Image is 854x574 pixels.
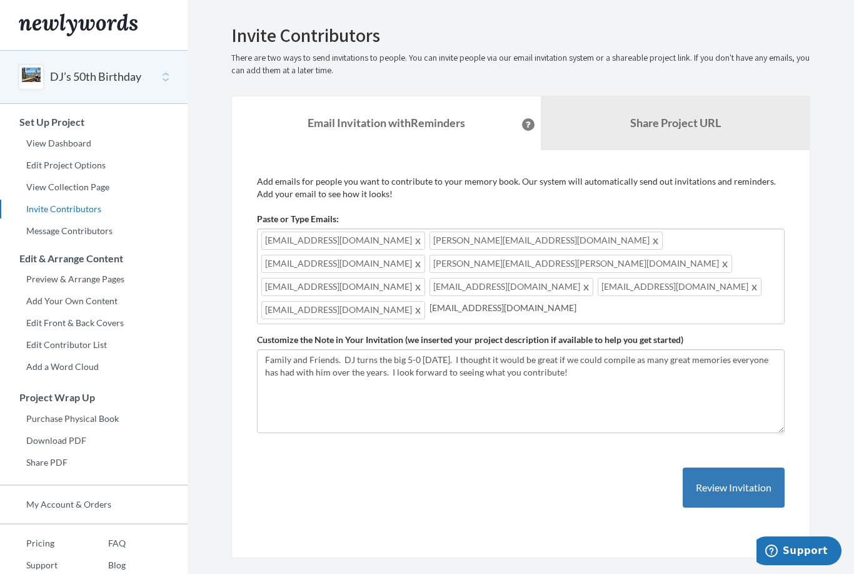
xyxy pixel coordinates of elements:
span: [PERSON_NAME][EMAIL_ADDRESS][PERSON_NAME][DOMAIN_NAME] [430,255,732,273]
h3: Set Up Project [1,116,188,128]
img: Newlywords logo [19,14,138,36]
iframe: Opens a widget where you can chat to one of our agents [756,536,841,568]
p: Add emails for people you want to contribute to your memory book. Our system will automatically s... [257,175,785,200]
span: [EMAIL_ADDRESS][DOMAIN_NAME] [261,232,425,250]
span: [EMAIL_ADDRESS][DOMAIN_NAME] [598,278,761,296]
b: Share Project URL [630,116,721,130]
h2: Invite Contributors [231,25,810,46]
a: FAQ [82,534,126,553]
h3: Project Wrap Up [1,392,188,403]
span: [PERSON_NAME][EMAIL_ADDRESS][DOMAIN_NAME] [430,232,663,250]
strong: Email Invitation with Reminders [308,116,465,130]
span: [EMAIL_ADDRESS][DOMAIN_NAME] [261,301,425,319]
button: DJ’s 50th Birthday [50,69,141,85]
button: Review Invitation [683,468,785,508]
label: Customize the Note in Your Invitation (we inserted your project description if available to help ... [257,334,683,346]
p: There are two ways to send invitations to people. You can invite people via our email invitation ... [231,52,810,77]
span: [EMAIL_ADDRESS][DOMAIN_NAME] [261,255,425,273]
textarea: Family and Friends. DJ turns the big 5-0 [DATE]. I thought it would be great if we could compile ... [257,349,785,433]
input: Add contributor email(s) here... [430,301,780,315]
h3: Edit & Arrange Content [1,253,188,264]
span: [EMAIL_ADDRESS][DOMAIN_NAME] [261,278,425,296]
span: [EMAIL_ADDRESS][DOMAIN_NAME] [430,278,593,296]
label: Paste or Type Emails: [257,213,339,225]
